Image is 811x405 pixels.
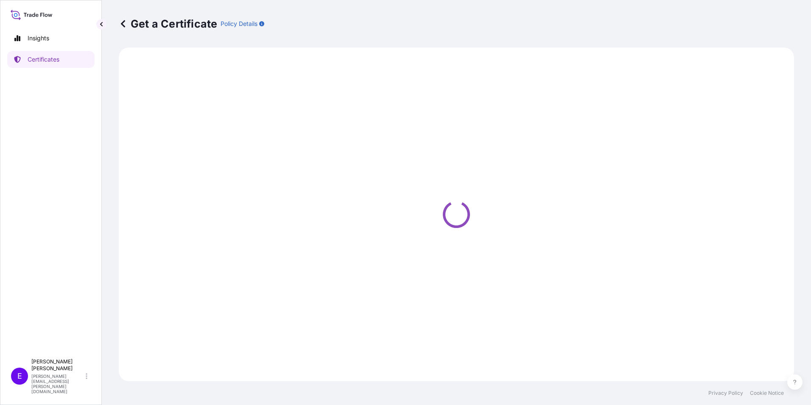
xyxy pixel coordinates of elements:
p: Policy Details [221,20,257,28]
p: Get a Certificate [119,17,217,31]
p: [PERSON_NAME][EMAIL_ADDRESS][PERSON_NAME][DOMAIN_NAME] [31,374,84,394]
a: Certificates [7,51,95,68]
span: E [17,372,22,380]
p: Certificates [28,55,59,64]
a: Cookie Notice [750,390,784,397]
div: Loading [124,53,789,376]
p: [PERSON_NAME] [PERSON_NAME] [31,358,84,372]
a: Insights [7,30,95,47]
p: Insights [28,34,49,42]
a: Privacy Policy [708,390,743,397]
